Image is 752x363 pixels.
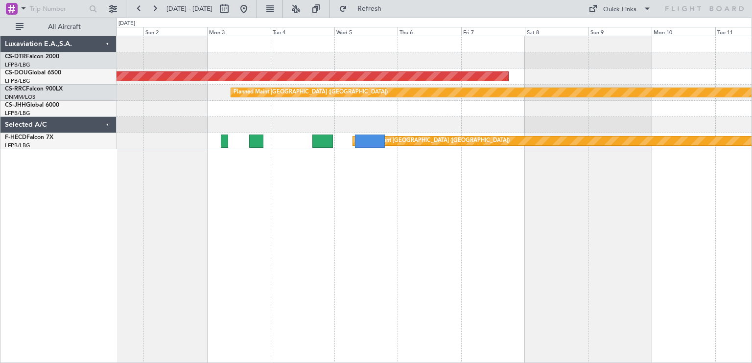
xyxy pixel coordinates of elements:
a: F-HECDFalcon 7X [5,135,53,140]
span: CS-DOU [5,70,28,76]
div: Quick Links [603,5,636,15]
div: Mon 3 [207,27,271,36]
a: CS-DOUGlobal 6500 [5,70,61,76]
div: [DATE] [118,20,135,28]
span: Refresh [349,5,390,12]
a: LFPB/LBG [5,77,30,85]
div: Tue 4 [271,27,334,36]
a: CS-JHHGlobal 6000 [5,102,59,108]
span: All Aircraft [25,23,103,30]
a: CS-RRCFalcon 900LX [5,86,63,92]
div: Thu 6 [398,27,461,36]
span: CS-JHH [5,102,26,108]
button: Refresh [334,1,393,17]
button: Quick Links [584,1,656,17]
div: Wed 5 [334,27,398,36]
span: F-HECD [5,135,26,140]
div: Sat 8 [525,27,588,36]
span: CS-RRC [5,86,26,92]
div: Planned Maint [GEOGRAPHIC_DATA] ([GEOGRAPHIC_DATA]) [355,134,510,148]
div: Mon 10 [652,27,715,36]
a: LFPB/LBG [5,110,30,117]
button: All Aircraft [11,19,106,35]
div: Fri 7 [461,27,525,36]
div: Sun 2 [143,27,207,36]
a: DNMM/LOS [5,93,35,101]
span: [DATE] - [DATE] [166,4,212,13]
span: CS-DTR [5,54,26,60]
div: Planned Maint [GEOGRAPHIC_DATA] ([GEOGRAPHIC_DATA]) [234,85,388,100]
div: Sun 9 [588,27,652,36]
a: CS-DTRFalcon 2000 [5,54,59,60]
input: Trip Number [30,1,86,16]
a: LFPB/LBG [5,61,30,68]
a: LFPB/LBG [5,142,30,149]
